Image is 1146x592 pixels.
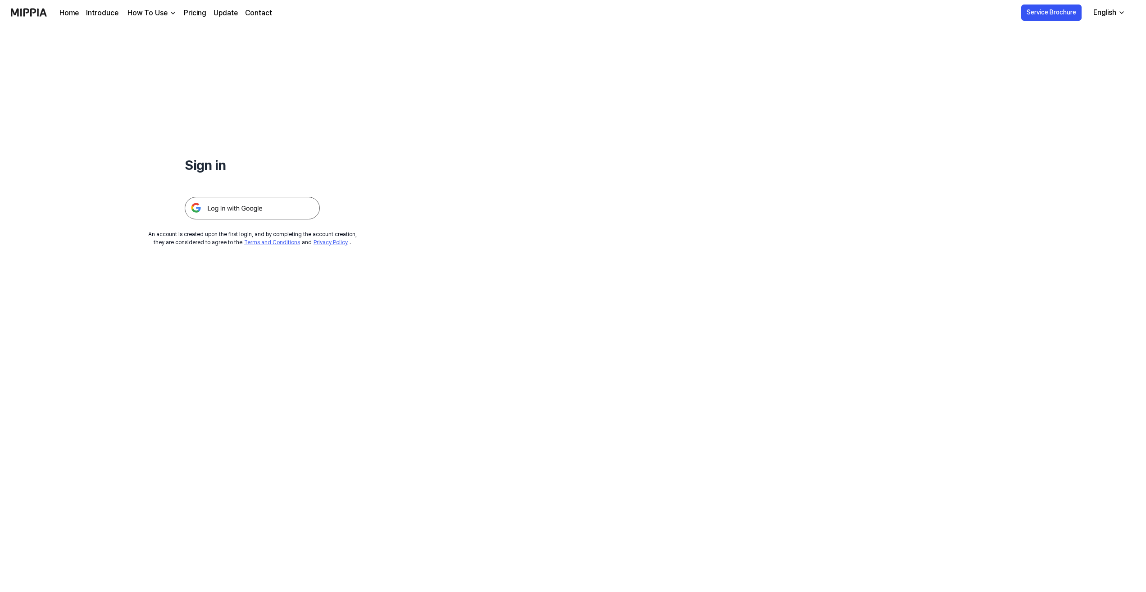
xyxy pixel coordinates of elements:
a: Terms and Conditions [244,239,300,246]
div: An account is created upon the first login, and by completing the account creation, they are cons... [148,230,357,246]
a: Privacy Policy [314,239,348,246]
a: Pricing [184,8,206,18]
img: down [169,9,177,17]
a: Home [59,8,79,18]
img: 구글 로그인 버튼 [185,197,320,219]
button: English [1086,4,1131,22]
button: Service Brochure [1021,5,1082,21]
a: Update [214,8,238,18]
div: How To Use [126,8,169,18]
h1: Sign in [185,155,320,175]
div: English [1091,7,1118,18]
button: How To Use [126,8,177,18]
a: Contact [245,8,272,18]
a: Introduce [86,8,118,18]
